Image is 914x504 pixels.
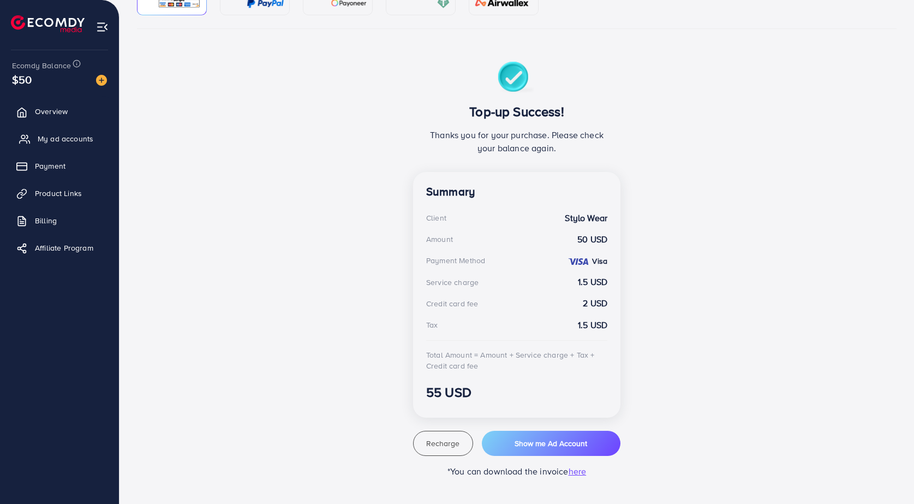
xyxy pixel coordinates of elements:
a: Payment [8,155,111,177]
span: here [569,465,587,477]
strong: 1.5 USD [578,319,607,331]
strong: 2 USD [583,297,607,310]
img: credit [567,257,589,266]
div: Service charge [426,277,479,288]
span: Product Links [35,188,82,199]
button: Show me Ad Account [482,431,620,456]
a: My ad accounts [8,128,111,150]
img: menu [96,21,109,33]
a: Product Links [8,182,111,204]
span: Overview [35,106,68,117]
iframe: Chat [868,455,906,496]
span: Recharge [426,438,459,449]
div: Tax [426,319,438,330]
span: Payment [35,161,65,171]
a: Overview [8,100,111,122]
div: Credit card fee [426,298,478,309]
span: $50 [9,68,34,92]
h3: 55 USD [426,384,607,400]
p: Thanks you for your purchase. Please check your balance again. [426,128,607,155]
strong: Visa [592,256,607,266]
span: Billing [35,215,57,226]
span: Ecomdy Balance [12,60,71,71]
div: Client [426,212,446,223]
strong: 1.5 USD [578,276,607,288]
div: Amount [426,234,453,245]
strong: 50 USD [577,233,607,246]
strong: Stylo Wear [565,212,607,224]
img: success [498,62,536,95]
p: *You can download the invoice [413,465,620,478]
span: Show me Ad Account [515,438,587,449]
img: image [96,75,107,86]
div: Payment Method [426,255,485,266]
a: Billing [8,210,111,232]
img: logo [11,15,85,32]
h4: Summary [426,185,607,199]
div: Total Amount = Amount + Service charge + Tax + Credit card fee [426,349,607,372]
span: Affiliate Program [35,242,93,253]
h3: Top-up Success! [426,104,607,120]
a: Affiliate Program [8,237,111,259]
span: My ad accounts [38,133,93,144]
button: Recharge [413,431,473,456]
